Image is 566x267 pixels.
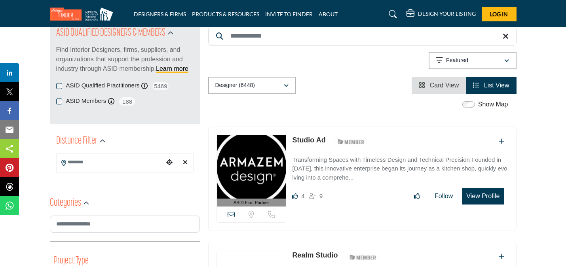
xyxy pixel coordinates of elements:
[50,196,81,210] h2: Categories
[301,193,304,199] span: 4
[319,11,338,17] a: ABOUT
[309,191,323,201] div: Followers
[192,11,259,17] a: PRODUCTS & RESOURCES
[234,199,269,206] span: ASID Firm Partner
[418,10,476,17] h5: DESIGN YOUR LISTING
[56,134,97,148] h2: Distance Filter
[412,77,466,94] li: Card View
[462,188,504,205] button: View Profile
[292,250,338,261] p: Realm Studio
[319,193,323,199] span: 9
[292,136,325,144] a: Studio Ad
[50,8,117,21] img: Site Logo
[499,138,504,145] a: Add To List
[429,188,458,204] button: Follow
[56,98,62,104] input: ASID Members checkbox
[292,151,508,182] a: Transforming Spaces with Timeless Design and Technical Precision Founded in [DATE], this innovati...
[156,65,188,72] a: Learn more
[381,8,402,21] a: Search
[490,11,508,17] span: Log In
[152,81,169,91] span: 5469
[292,135,325,146] p: Studio Ad
[419,82,459,89] a: View Card
[499,253,504,260] a: Add To List
[208,77,296,94] button: Designer (6448)
[179,154,191,171] div: Clear search location
[215,81,255,89] p: Designer (6448)
[217,135,286,207] a: ASID Firm Partner
[484,82,509,89] span: List View
[478,100,508,109] label: Show Map
[265,11,313,17] a: INVITE TO FINDER
[118,97,136,106] span: 188
[333,137,369,147] img: ASID Members Badge Icon
[66,97,106,106] label: ASID Members
[56,26,165,40] h2: ASID QUALIFIED DESIGNERS & MEMBERS
[57,155,163,170] input: Search Location
[292,155,508,182] p: Transforming Spaces with Timeless Design and Technical Precision Founded in [DATE], this innovati...
[409,188,425,204] button: Like listing
[134,11,186,17] a: DESIGNERS & FIRMS
[430,82,459,89] span: Card View
[217,135,286,199] img: Studio Ad
[292,251,338,259] a: Realm Studio
[406,9,476,19] div: DESIGN YOUR LISTING
[473,82,509,89] a: View List
[466,77,516,94] li: List View
[292,193,298,199] i: Likes
[56,45,194,74] p: Find Interior Designers, firms, suppliers, and organizations that support the profession and indu...
[345,252,381,262] img: ASID Members Badge Icon
[50,216,200,233] input: Search Category
[429,52,517,69] button: Featured
[208,26,517,46] input: Search Keyword
[56,83,62,89] input: ASID Qualified Practitioners checkbox
[66,81,140,90] label: ASID Qualified Practitioners
[163,154,175,171] div: Choose your current location
[446,57,468,64] p: Featured
[482,7,517,21] button: Log In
